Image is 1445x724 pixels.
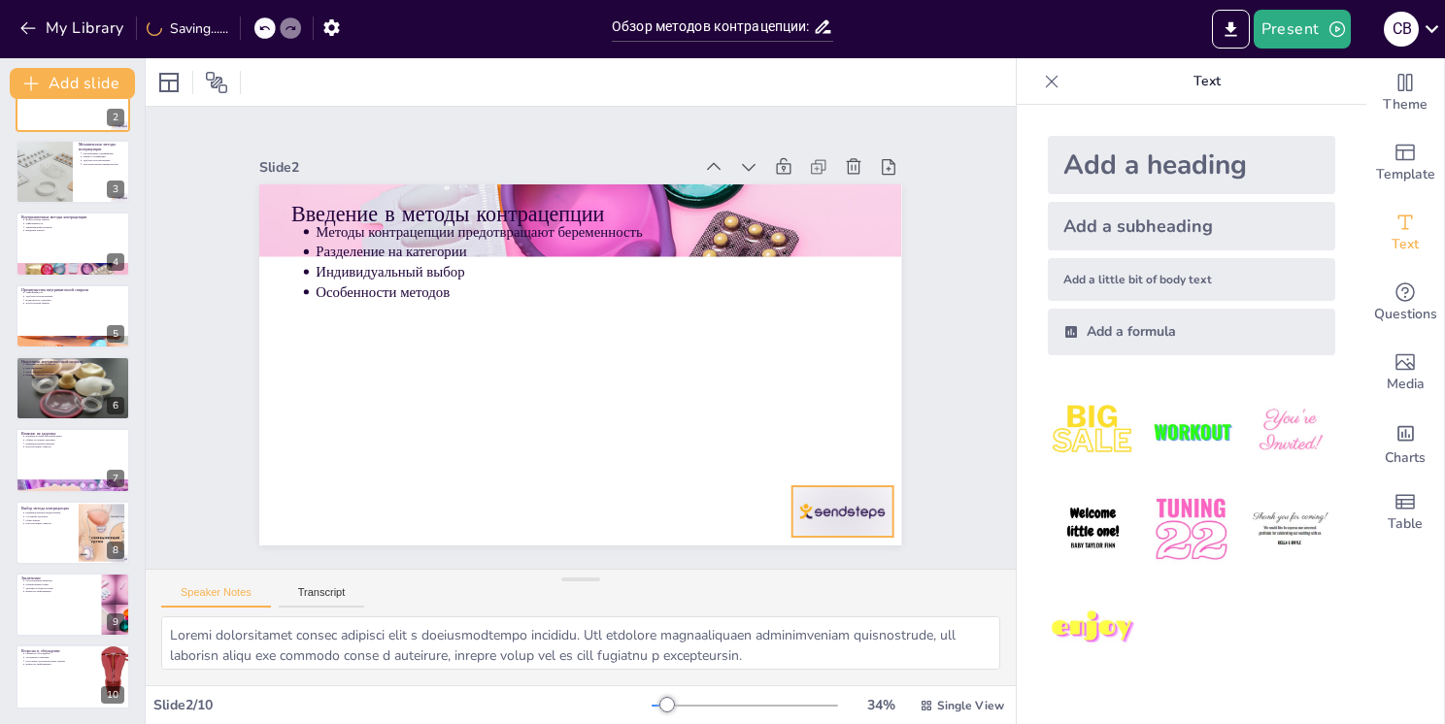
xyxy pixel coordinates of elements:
img: 2.jpeg [1146,386,1236,477]
p: Важность информации [25,590,95,594]
div: Change the overall theme [1366,58,1444,128]
div: https://cdn.sendsteps.com/images/logo/sendsteps_logo_white.pnghttps://cdn.sendsteps.com/images/lo... [16,428,130,492]
div: Get real-time input from your audience [1366,268,1444,338]
span: Template [1376,164,1435,185]
p: Механические методы контрацепции [79,142,124,152]
div: 10 [16,644,130,708]
button: Transcript [279,586,365,608]
p: Введение в матку [25,229,124,233]
p: Индивидуальные реакции [25,443,124,446]
span: Single View [937,698,1004,713]
div: 34 % [857,696,904,714]
div: https://cdn.sendsteps.com/images/logo/sendsteps_logo_white.pnghttps://cdn.sendsteps.com/images/lo... [16,140,130,204]
p: Эффективность [25,290,124,294]
p: Индивидуальные предпочтения [25,510,73,514]
button: Export to PowerPoint [1212,10,1250,49]
p: Недостатки внутриматочной спирали [21,359,124,365]
p: Возможность удаления [25,298,124,302]
div: 3 [107,181,124,198]
p: Дискомфорт при установке [25,363,124,367]
div: Slide 2 [416,4,776,273]
button: Add slide [10,68,135,99]
p: Преимущества внутриматочной спирали [21,286,124,292]
div: https://cdn.sendsteps.com/images/logo/sendsteps_logo_white.pnghttps://cdn.sendsteps.com/images/lo... [16,284,130,348]
p: Открытое обсуждение [25,651,95,655]
img: 6.jpeg [1245,484,1335,575]
img: 4.jpeg [1048,484,1138,575]
p: Выбор метода контрацепции [21,505,73,510]
p: Удобство использования [25,294,124,298]
p: Разделение на категории [412,105,871,446]
button: My Library [15,13,132,44]
div: https://cdn.sendsteps.com/images/logo/sendsteps_logo_white.pnghttps://cdn.sendsteps.com/images/lo... [16,212,130,276]
span: Charts [1385,447,1426,469]
div: 5 [107,325,124,343]
div: https://cdn.sendsteps.com/images/logo/sendsteps_logo_white.pnghttps://cdn.sendsteps.com/images/lo... [16,356,130,420]
div: 10 [101,686,124,704]
p: Минимальный контроль [25,225,124,229]
p: Обоснованные решения [25,579,95,583]
img: 7.jpeg [1048,583,1138,674]
p: Планирование семьи [25,583,95,587]
div: 9 [16,573,130,637]
div: 6 [107,397,124,414]
p: Защита от инфекций [83,155,124,159]
span: Theme [1383,94,1428,115]
p: Долгосрочная защита [25,301,124,305]
p: Образ жизни [25,518,73,522]
div: Slide 2 / 10 [153,696,652,714]
button: Speaker Notes [161,586,271,608]
img: 1.jpeg [1048,386,1138,477]
div: 2 [16,67,130,131]
div: Add ready made slides [1366,128,1444,198]
input: Insert title [612,13,813,41]
p: Внутриматочные методы контрацепции [21,214,124,220]
p: Влияние на здоровье [21,431,124,437]
div: 9 [107,613,124,631]
div: 7 [107,470,124,487]
p: Важность информации [25,662,95,666]
div: 2 [107,109,124,126]
p: Text [1067,58,1347,105]
div: 8 [107,542,124,559]
div: Add a heading [1048,136,1335,194]
p: Эффективность [25,222,124,226]
div: Add text boxes [1366,198,1444,268]
p: Удобство использования [83,158,124,162]
p: Влияние на менструальный цикл [25,435,124,439]
div: Add images, graphics, shapes or video [1366,338,1444,408]
p: Консультация с врачом [25,445,124,449]
img: 3.jpeg [1245,386,1335,477]
div: Add a little bit of body text [1048,258,1335,301]
div: Add a formula [1048,309,1335,355]
button: Present [1254,10,1351,49]
div: 8 [16,501,130,565]
span: Text [1392,234,1419,255]
div: Add a subheading [1048,202,1335,250]
p: Индивидуальный выбор [399,121,858,463]
p: Консультация с врачом [25,522,73,526]
div: Add a table [1366,477,1444,547]
p: Особенности методов [387,137,847,478]
div: Saving...... [147,19,228,38]
p: Презервативы и диафрагмы [83,151,124,155]
p: Заключение [21,576,96,581]
p: Общее состояние здоровья [25,439,124,443]
div: 4 [107,253,124,271]
p: Здоровье и благополучие [25,586,95,590]
div: c B [1384,12,1419,47]
p: Состояние здоровья [25,514,73,518]
p: Вопросы и обсуждение [21,647,96,653]
p: Долгосрочная защита [25,218,124,222]
p: Получение дополнительных знаний [25,659,95,663]
p: Введение в методы контрацепции [411,56,896,420]
span: Questions [1374,304,1437,325]
p: Индивидуальные особенности [25,374,124,378]
img: 5.jpeg [1146,484,1236,575]
span: Table [1388,513,1423,535]
p: Методы контрацепции предотвращают беременность [423,88,883,430]
span: Media [1387,374,1425,395]
p: Дополнительные преимущества [83,162,124,166]
span: Position [205,71,228,94]
p: Риск инфекции [25,366,124,370]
